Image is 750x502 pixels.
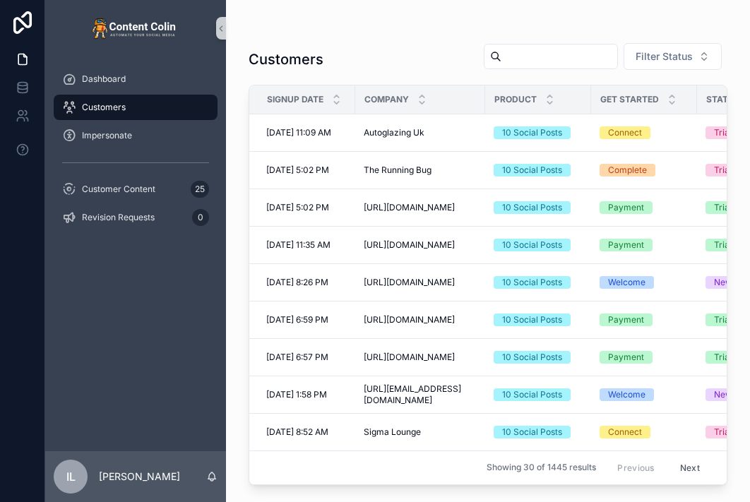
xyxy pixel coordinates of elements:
[364,127,424,138] span: Autoglazing Uk
[45,56,226,249] div: scrollable content
[364,202,455,213] span: [URL][DOMAIN_NAME]
[99,470,180,484] p: [PERSON_NAME]
[608,313,644,326] div: Payment
[608,388,645,401] div: Welcome
[608,351,644,364] div: Payment
[608,201,644,214] div: Payment
[66,468,76,485] span: IL
[266,426,328,438] span: [DATE] 8:52 AM
[191,181,209,198] div: 25
[624,43,722,70] button: Select Button
[608,239,644,251] div: Payment
[714,388,732,401] div: New
[192,209,209,226] div: 0
[82,73,126,85] span: Dashboard
[54,66,218,92] a: Dashboard
[502,388,562,401] div: 10 Social Posts
[82,212,155,223] span: Revision Requests
[54,205,218,230] a: Revision Requests0
[502,351,562,364] div: 10 Social Posts
[92,17,179,40] img: App logo
[600,94,659,105] span: Get Started
[266,277,328,288] span: [DATE] 8:26 PM
[364,383,477,406] span: [URL][EMAIL_ADDRESS][DOMAIN_NAME]
[714,313,732,326] div: Trial
[82,184,155,195] span: Customer Content
[82,102,126,113] span: Customers
[706,94,740,105] span: Status
[502,313,562,326] div: 10 Social Posts
[670,457,710,479] button: Next
[364,277,455,288] span: [URL][DOMAIN_NAME]
[608,426,642,438] div: Connect
[494,94,537,105] span: Product
[714,239,732,251] div: Trial
[267,94,323,105] span: Signup Date
[487,462,596,474] span: Showing 30 of 1445 results
[266,352,328,363] span: [DATE] 6:57 PM
[266,165,329,176] span: [DATE] 5:02 PM
[502,276,562,289] div: 10 Social Posts
[54,95,218,120] a: Customers
[266,127,331,138] span: [DATE] 11:09 AM
[714,201,732,214] div: Trial
[364,239,455,251] span: [URL][DOMAIN_NAME]
[364,165,431,176] span: The Running Bug
[502,426,562,438] div: 10 Social Posts
[608,126,642,139] div: Connect
[364,426,421,438] span: Sigma Lounge
[364,314,455,325] span: [URL][DOMAIN_NAME]
[636,49,693,64] span: Filter Status
[266,202,329,213] span: [DATE] 5:02 PM
[608,164,647,177] div: Complete
[54,123,218,148] a: Impersonate
[364,94,409,105] span: Company
[54,177,218,202] a: Customer Content25
[608,276,645,289] div: Welcome
[502,239,562,251] div: 10 Social Posts
[502,126,562,139] div: 10 Social Posts
[266,314,328,325] span: [DATE] 6:59 PM
[266,239,331,251] span: [DATE] 11:35 AM
[714,351,732,364] div: Trial
[714,276,732,289] div: New
[502,164,562,177] div: 10 Social Posts
[502,201,562,214] div: 10 Social Posts
[266,389,327,400] span: [DATE] 1:58 PM
[249,49,323,69] h1: Customers
[364,352,455,363] span: [URL][DOMAIN_NAME]
[82,130,132,141] span: Impersonate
